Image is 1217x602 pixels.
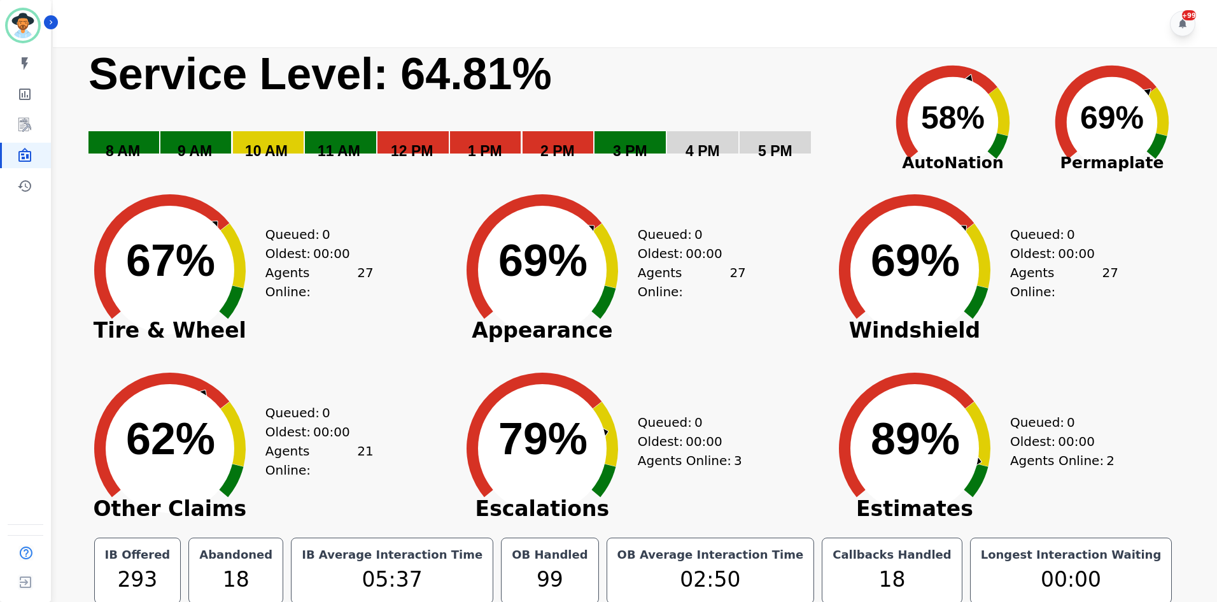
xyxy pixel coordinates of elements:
div: IB Offered [102,546,173,564]
div: 05:37 [299,564,485,596]
text: 8 AM [106,143,140,159]
span: 0 [1067,413,1075,432]
text: 79% [498,414,587,464]
span: Escalations [447,503,638,515]
div: Queued: [638,413,733,432]
span: 27 [357,263,373,301]
text: 4 PM [686,143,720,159]
text: 9 AM [178,143,212,159]
text: 3 PM [613,143,647,159]
div: Agents Online: [1010,263,1118,301]
div: IB Average Interaction Time [299,546,485,564]
span: 0 [1067,225,1075,244]
text: 11 AM [318,143,360,159]
div: 18 [197,564,275,596]
div: Queued: [265,225,361,244]
span: 00:00 [313,244,350,263]
span: AutoNation [873,151,1032,175]
span: Appearance [447,324,638,337]
span: Other Claims [74,503,265,515]
div: Agents Online: [1010,451,1118,470]
div: Oldest: [1010,432,1106,451]
text: 67% [126,236,215,285]
span: 21 [357,441,373,480]
div: +99 [1182,10,1196,20]
span: 3 [734,451,742,470]
span: 00:00 [1058,244,1095,263]
text: 58% [921,100,985,136]
span: 0 [694,225,703,244]
div: Queued: [1010,225,1106,244]
text: 10 AM [245,143,288,159]
span: 0 [694,413,703,432]
text: 89% [871,414,960,464]
text: 2 PM [540,143,575,159]
div: Callbacks Handled [830,546,954,564]
img: Bordered avatar [8,10,38,41]
div: 293 [102,564,173,596]
div: 99 [509,564,590,596]
div: 18 [830,564,954,596]
div: Oldest: [638,432,733,451]
svg: Service Level: 0% [87,47,871,178]
span: Tire & Wheel [74,324,265,337]
div: 02:50 [615,564,806,596]
span: 0 [322,403,330,422]
text: 1 PM [468,143,502,159]
div: Queued: [265,403,361,422]
span: 00:00 [686,244,722,263]
text: 69% [1080,100,1144,136]
text: 62% [126,414,215,464]
text: Service Level: 64.81% [88,49,552,99]
span: Windshield [819,324,1010,337]
div: Oldest: [1010,244,1106,263]
text: 12 PM [391,143,433,159]
span: 00:00 [313,422,350,441]
text: 69% [498,236,587,285]
div: Queued: [1010,413,1106,432]
div: Oldest: [265,244,361,263]
span: 27 [729,263,745,301]
div: Oldest: [265,422,361,441]
span: 2 [1106,451,1115,470]
span: 27 [1102,263,1118,301]
div: Agents Online: [265,263,374,301]
div: Agents Online: [638,451,746,470]
div: Oldest: [638,244,733,263]
div: OB Average Interaction Time [615,546,806,564]
div: Abandoned [197,546,275,564]
text: 5 PM [758,143,792,159]
div: Agents Online: [638,263,746,301]
span: 0 [322,225,330,244]
div: 00:00 [978,564,1164,596]
div: Queued: [638,225,733,244]
div: Longest Interaction Waiting [978,546,1164,564]
div: OB Handled [509,546,590,564]
span: Estimates [819,503,1010,515]
span: 00:00 [1058,432,1095,451]
span: Permaplate [1032,151,1192,175]
span: 00:00 [686,432,722,451]
text: 69% [871,236,960,285]
div: Agents Online: [265,441,374,480]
